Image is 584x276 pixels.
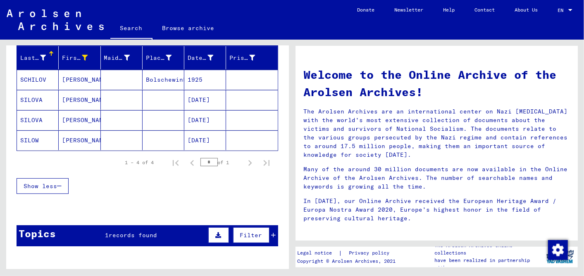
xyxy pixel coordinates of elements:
p: The Arolsen Archives are an international center on Nazi [MEDICAL_DATA] with the world’s most ext... [304,107,570,159]
a: Search [110,18,153,40]
a: Privacy policy [342,249,399,257]
div: Topics [19,226,56,241]
div: | [297,249,399,257]
div: of 1 [200,158,242,166]
span: Show less [24,182,57,190]
div: Prisoner # [229,54,255,62]
img: Arolsen_neg.svg [7,9,104,30]
div: Last Name [20,54,46,62]
div: Date of Birth [188,54,213,62]
div: Change consent [548,240,567,259]
mat-cell: [PERSON_NAME] [59,90,100,110]
span: EN [558,7,567,13]
p: Copyright © Arolsen Archives, 2021 [297,257,399,265]
mat-cell: [PERSON_NAME] [59,70,100,90]
div: Prisoner # [229,51,267,64]
div: Place of Birth [146,51,184,64]
div: Last Name [20,51,58,64]
button: Next page [242,154,258,171]
mat-cell: SILOVA [17,90,59,110]
div: Date of Birth [188,51,226,64]
div: Place of Birth [146,54,172,62]
mat-cell: SCHILOV [17,70,59,90]
div: First Name [62,54,88,62]
mat-header-cell: Place of Birth [143,46,184,69]
mat-cell: [DATE] [184,90,226,110]
p: Many of the around 30 million documents are now available in the Online Archive of the Arolsen Ar... [304,165,570,191]
img: yv_logo.png [545,246,576,267]
p: The Arolsen Archives online collections [434,242,542,257]
mat-header-cell: Maiden Name [101,46,143,69]
h1: Welcome to the Online Archive of the Arolsen Archives! [304,66,570,101]
span: Filter [240,231,262,239]
div: First Name [62,51,100,64]
div: Maiden Name [104,54,130,62]
mat-header-cell: Prisoner # [226,46,277,69]
mat-cell: [PERSON_NAME] [59,110,100,130]
button: Filter [233,227,269,243]
mat-cell: 1925 [184,70,226,90]
button: Previous page [184,154,200,171]
mat-cell: Bolschewinkorowitsch [143,70,184,90]
span: records found [109,231,157,239]
button: First page [167,154,184,171]
span: 1 [105,231,109,239]
mat-cell: [PERSON_NAME] [59,130,100,150]
button: Show less [17,178,69,194]
mat-cell: SILOVA [17,110,59,130]
p: In [DATE], our Online Archive received the European Heritage Award / Europa Nostra Award 2020, Eu... [304,197,570,223]
img: Change consent [548,240,568,260]
a: Browse archive [153,18,224,38]
mat-cell: [DATE] [184,110,226,130]
div: Maiden Name [104,51,142,64]
mat-cell: [DATE] [184,130,226,150]
a: Legal notice [297,249,338,257]
mat-header-cell: Last Name [17,46,59,69]
div: 1 – 4 of 4 [125,159,154,166]
button: Last page [258,154,275,171]
mat-header-cell: First Name [59,46,100,69]
p: have been realized in partnership with [434,257,542,271]
mat-header-cell: Date of Birth [184,46,226,69]
mat-cell: SILOW [17,130,59,150]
